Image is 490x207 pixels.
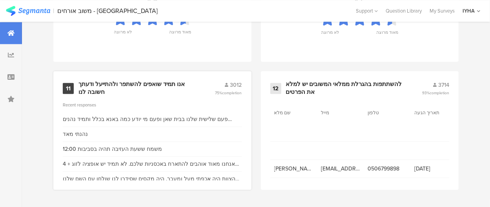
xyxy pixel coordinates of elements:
span: 0506799898 [368,165,406,173]
div: Recent responses [63,102,242,108]
section: טלפון [368,109,403,116]
div: 12 [270,83,281,94]
div: | [53,6,55,15]
div: פעם שלישית שלנו בבית שאן ופעם מי יודע כמה באנא בכלל ותמיד נהנים נשמח תמיד להתארח טצלכם😁 שבוע טוב ... [63,115,242,123]
div: נהנתי מאד [63,130,88,138]
div: לא מרוצה [114,29,132,40]
span: [EMAIL_ADDRESS][DOMAIN_NAME] [321,165,360,173]
div: אנחנו מאוד אוהבים להתארח באכסניות שלכם. לא תמיד יש אופציה לזוג + 4 ועלויות של הצמדת חדרים הופכות ... [63,160,242,168]
div: משמח ששעת העזיבה תהיה בסביבות 12:00 [63,145,162,153]
span: completion [430,90,449,96]
span: [DATE] [414,165,453,173]
a: My Surveys [426,7,459,15]
div: לא מרוצה [321,29,339,40]
span: 3012 [230,81,242,89]
div: IYHA [463,7,475,15]
div: 11 [63,83,74,94]
div: אנו תמיד שואפים להשתפר ולהתייעל ודעתך חשובה לנו [78,81,196,96]
div: להשתתפות בהגרלת ממלאי המשובים יש למלא את הפרטים [286,81,403,96]
div: משוב אורחים - [GEOGRAPHIC_DATA] [58,7,158,15]
span: completion [222,90,242,96]
div: הצוות היה אכפתי מעל ומעבר. היה מקסים שסידרו לנו שולחן עם השם שלנו וכאותו לתינוקות. היו אדיבים ומק... [63,175,242,183]
section: מייל [321,109,356,116]
div: מאוד מרוצה [376,29,398,40]
section: שם מלא [274,109,310,116]
div: מאוד מרוצה [169,29,191,40]
img: segmanta logo [6,6,50,16]
a: Question Library [382,7,426,15]
span: 75% [215,90,242,96]
section: תאריך הגעה [414,109,450,116]
span: [PERSON_NAME]׳ון [274,165,313,173]
span: 3714 [438,81,449,89]
span: 93% [422,90,449,96]
div: Support [356,5,378,17]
